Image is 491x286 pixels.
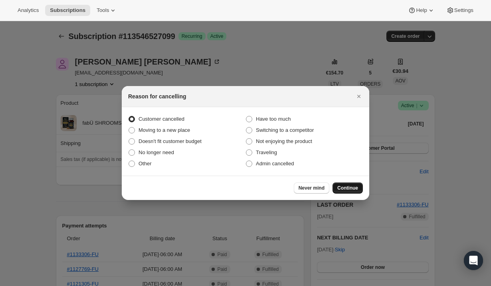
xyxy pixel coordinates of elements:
[464,251,483,270] div: Open Intercom Messenger
[97,7,109,14] span: Tools
[256,138,312,144] span: Not enjoying the product
[256,161,294,167] span: Admin cancelled
[299,185,325,191] span: Never mind
[442,5,478,16] button: Settings
[403,5,440,16] button: Help
[337,185,358,191] span: Continue
[256,149,277,155] span: Traveling
[92,5,122,16] button: Tools
[333,182,363,194] button: Continue
[353,91,364,102] button: Close
[139,161,152,167] span: Other
[128,92,186,100] h2: Reason for cancelling
[139,127,190,133] span: Moving to a new place
[256,116,291,122] span: Have too much
[256,127,314,133] span: Switching to a competitor
[454,7,473,14] span: Settings
[139,116,184,122] span: Customer cancelled
[50,7,85,14] span: Subscriptions
[45,5,90,16] button: Subscriptions
[18,7,39,14] span: Analytics
[294,182,329,194] button: Never mind
[139,138,202,144] span: Doesn't fit customer budget
[13,5,44,16] button: Analytics
[416,7,427,14] span: Help
[139,149,174,155] span: No longer need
